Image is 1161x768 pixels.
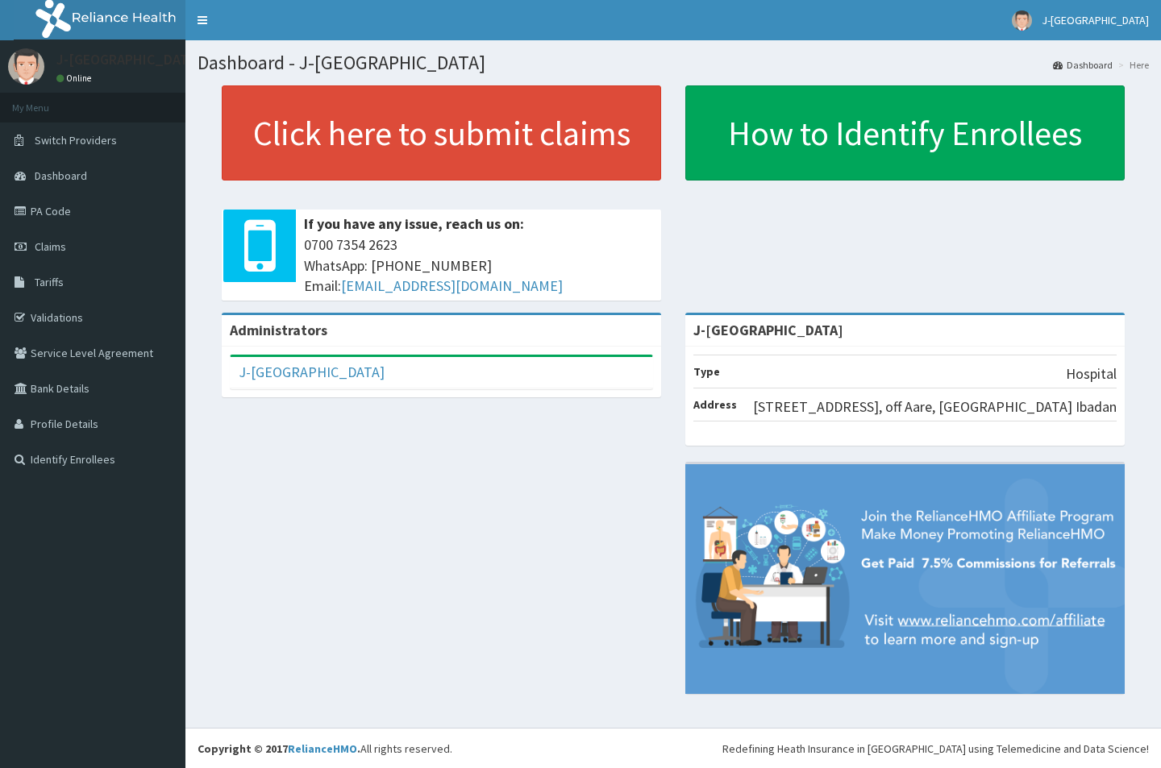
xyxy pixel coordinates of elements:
[230,321,327,339] b: Administrators
[35,168,87,183] span: Dashboard
[198,741,360,756] strong: Copyright © 2017 .
[35,275,64,289] span: Tariffs
[239,363,385,381] a: J-[GEOGRAPHIC_DATA]
[288,741,357,756] a: RelianceHMO
[222,85,661,181] a: Click here to submit claims
[685,85,1125,181] a: How to Identify Enrollees
[1042,13,1149,27] span: J-[GEOGRAPHIC_DATA]
[8,48,44,85] img: User Image
[304,214,524,233] b: If you have any issue, reach us on:
[753,396,1117,417] p: [STREET_ADDRESS], off Aare, [GEOGRAPHIC_DATA] Ibadan
[304,235,653,297] span: 0700 7354 2623 WhatsApp: [PHONE_NUMBER] Email:
[1114,58,1149,72] li: Here
[693,321,843,339] strong: J-[GEOGRAPHIC_DATA]
[35,239,66,254] span: Claims
[1066,363,1117,384] p: Hospital
[1012,10,1032,31] img: User Image
[56,52,202,67] p: J-[GEOGRAPHIC_DATA]
[1053,58,1113,72] a: Dashboard
[722,741,1149,757] div: Redefining Heath Insurance in [GEOGRAPHIC_DATA] using Telemedicine and Data Science!
[35,133,117,147] span: Switch Providers
[693,397,737,412] b: Address
[56,73,95,84] a: Online
[198,52,1149,73] h1: Dashboard - J-[GEOGRAPHIC_DATA]
[685,464,1125,694] img: provider-team-banner.png
[341,276,563,295] a: [EMAIL_ADDRESS][DOMAIN_NAME]
[693,364,720,379] b: Type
